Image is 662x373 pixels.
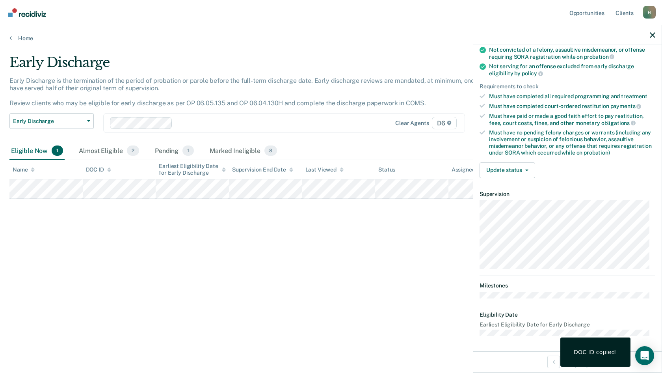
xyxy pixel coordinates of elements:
div: Not serving for an offense excluded from early discharge eligibility by [489,63,655,76]
div: Open Intercom Messenger [635,346,654,365]
div: DOC ID copied! [574,349,617,356]
div: Must have no pending felony charges or warrants (including any involvement or suspicion of feloni... [489,129,655,156]
span: 2 [127,145,139,156]
span: policy [522,70,543,76]
div: Status [378,166,395,173]
span: D6 [432,117,457,129]
span: obligations [601,120,636,126]
div: Marked Ineligible [208,142,279,160]
span: treatment [621,93,647,99]
div: Early Discharge [9,54,506,77]
span: 1 [182,145,194,156]
dt: Milestones [480,282,655,289]
div: Must have completed all required programming and [489,93,655,100]
dt: Supervision [480,191,655,198]
div: H [643,6,656,19]
span: 1 [52,145,63,156]
div: Must have paid or made a good faith effort to pay restitution, fees, court costs, fines, and othe... [489,113,655,126]
span: probation) [584,149,610,156]
button: Update status [480,162,535,178]
dt: Eligibility Date [480,311,655,318]
button: Profile dropdown button [643,6,656,19]
span: 8 [264,145,277,156]
div: Eligible Now [9,142,65,160]
div: 1 / 2 [473,351,662,372]
span: probation [584,54,615,60]
p: Early Discharge is the termination of the period of probation or parole before the full-term disc... [9,77,499,107]
div: Pending [153,142,195,160]
div: Supervision End Date [232,166,293,173]
div: Assigned to [452,166,489,173]
dt: Earliest Eligibility Date for Early Discharge [480,321,655,328]
button: Previous Opportunity [547,356,560,368]
div: Name [13,166,35,173]
span: payments [610,103,642,109]
div: Clear agents [395,120,429,127]
div: Not convicted of a felony, assaultive misdemeanor, or offense requiring SORA registration while on [489,47,655,60]
div: DOC ID [86,166,111,173]
a: Home [9,35,653,42]
img: Recidiviz [8,8,46,17]
div: Almost Eligible [77,142,141,160]
span: Early Discharge [13,118,84,125]
div: Last Viewed [305,166,344,173]
div: Earliest Eligibility Date for Early Discharge [159,163,226,176]
div: Requirements to check [480,83,655,90]
div: Must have completed court-ordered restitution [489,103,655,110]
